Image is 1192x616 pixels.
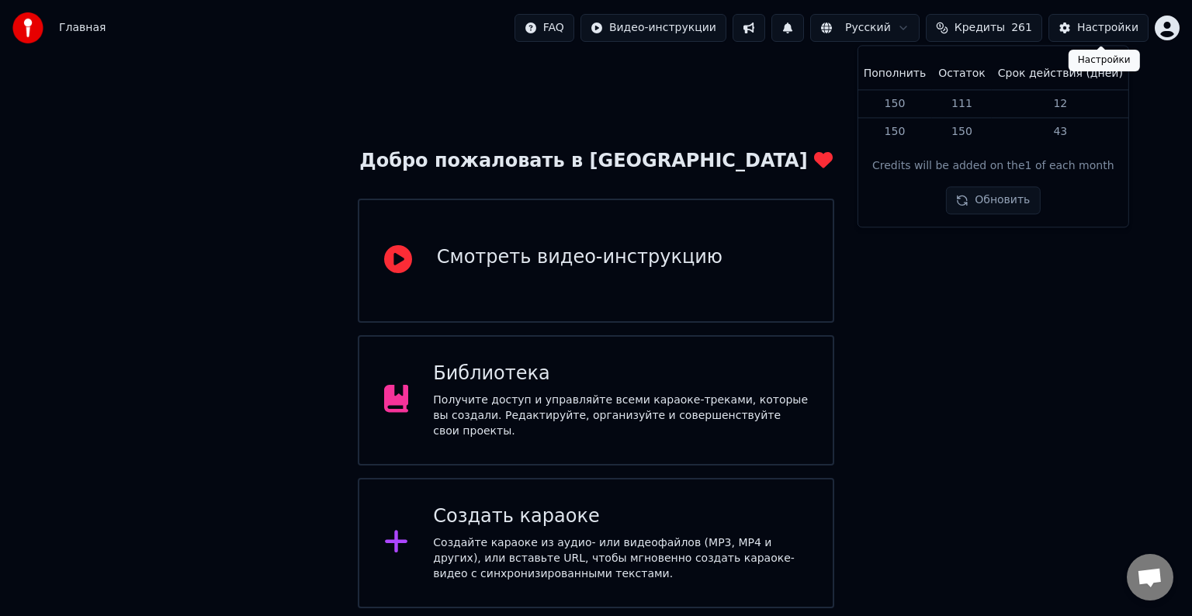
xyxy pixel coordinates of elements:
[433,504,808,529] div: Создать караоке
[59,20,106,36] nav: breadcrumb
[932,118,992,146] td: 150
[1077,20,1138,36] div: Настройки
[992,89,1129,118] td: 12
[433,362,808,386] div: Библиотека
[858,89,932,118] td: 150
[1127,554,1173,600] div: Открытый чат
[946,187,1040,215] button: Обновить
[992,118,1129,146] td: 43
[872,159,1114,175] div: Credits will be added on the 1 of each month
[858,58,932,89] th: Пополнить
[1048,14,1149,42] button: Настройки
[437,245,722,270] div: Смотреть видео-инструкцию
[433,535,808,582] div: Создайте караоке из аудио- или видеофайлов (MP3, MP4 и других), или вставьте URL, чтобы мгновенно...
[1011,20,1032,36] span: 261
[955,20,1005,36] span: Кредиты
[932,58,992,89] th: Остаток
[580,14,726,42] button: Видео-инструкции
[932,89,992,118] td: 111
[515,14,574,42] button: FAQ
[433,393,808,439] div: Получите доступ и управляйте всеми караоке-треками, которые вы создали. Редактируйте, организуйте...
[59,20,106,36] span: Главная
[926,14,1042,42] button: Кредиты261
[359,149,832,174] div: Добро пожаловать в [GEOGRAPHIC_DATA]
[12,12,43,43] img: youka
[992,58,1129,89] th: Срок действия (дней)
[858,118,932,146] td: 150
[1069,50,1140,71] div: Настройки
